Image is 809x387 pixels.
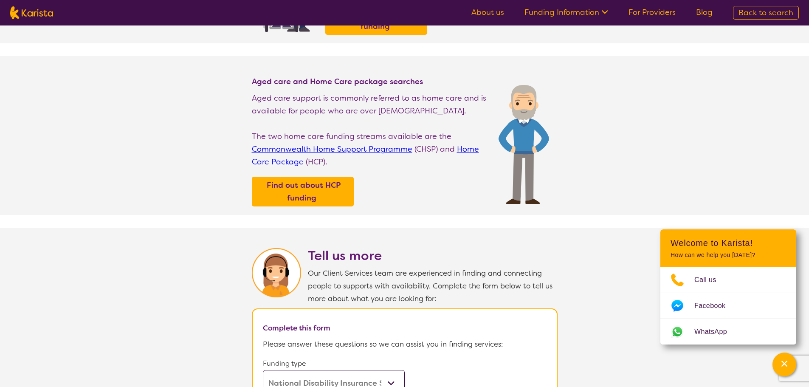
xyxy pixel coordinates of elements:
h2: Welcome to Karista! [671,238,786,248]
h2: Tell us more [308,248,558,263]
img: Karista Client Service [252,248,301,297]
p: The two home care funding streams available are the (CHSP) and (HCP). [252,130,490,168]
p: How can we help you [DATE]? [671,251,786,259]
h4: Aged care and Home Care package searches [252,76,490,87]
p: Our Client Services team are experienced in finding and connecting people to supports with availa... [308,267,558,305]
a: For Providers [629,7,676,17]
b: Find out about HCP funding [267,180,341,203]
p: Funding type [263,357,405,370]
a: About us [471,7,504,17]
a: Back to search [733,6,799,20]
span: WhatsApp [694,325,737,338]
span: Call us [694,274,727,286]
ul: Choose channel [660,267,796,345]
b: Complete this form [263,323,330,333]
p: Please answer these questions so we can assist you in finding services: [263,338,547,350]
a: Find out about HCP funding [254,179,352,204]
span: Facebook [694,299,736,312]
span: Back to search [739,8,793,18]
img: Karista logo [10,6,53,19]
img: Find Age care and home care package services and providers [499,85,549,204]
a: Commonwealth Home Support Programme [252,144,412,154]
button: Channel Menu [772,353,796,376]
a: Web link opens in a new tab. [660,319,796,345]
a: Funding Information [524,7,608,17]
a: Find out about NDIS funding [327,7,425,33]
div: Channel Menu [660,229,796,345]
a: Blog [696,7,713,17]
p: Aged care support is commonly referred to as home care and is available for people who are over [... [252,92,490,117]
